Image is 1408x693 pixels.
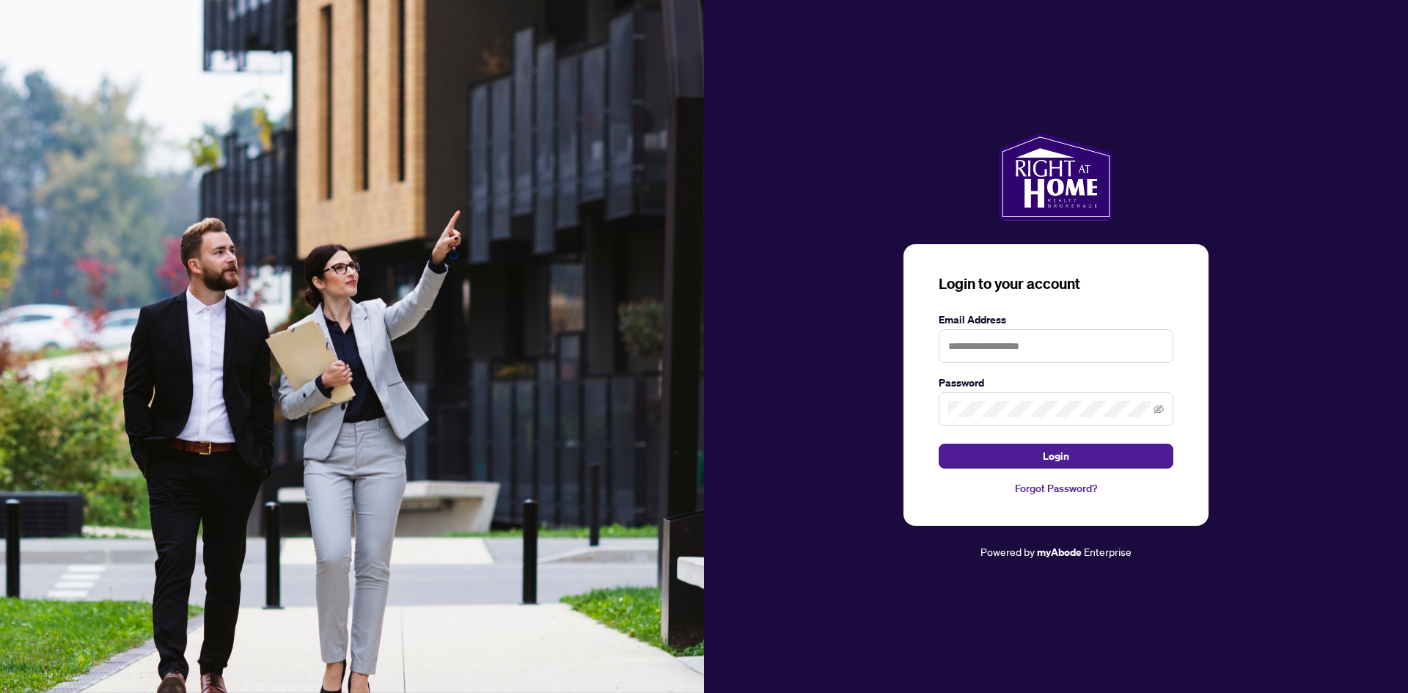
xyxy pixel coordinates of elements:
span: Enterprise [1084,545,1132,558]
span: Powered by [980,545,1035,558]
label: Password [939,375,1173,391]
a: myAbode [1037,544,1082,560]
label: Email Address [939,312,1173,328]
img: ma-logo [999,133,1112,221]
h3: Login to your account [939,274,1173,294]
span: eye-invisible [1154,404,1164,414]
span: Login [1043,444,1069,468]
button: Login [939,444,1173,469]
a: Forgot Password? [939,480,1173,496]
